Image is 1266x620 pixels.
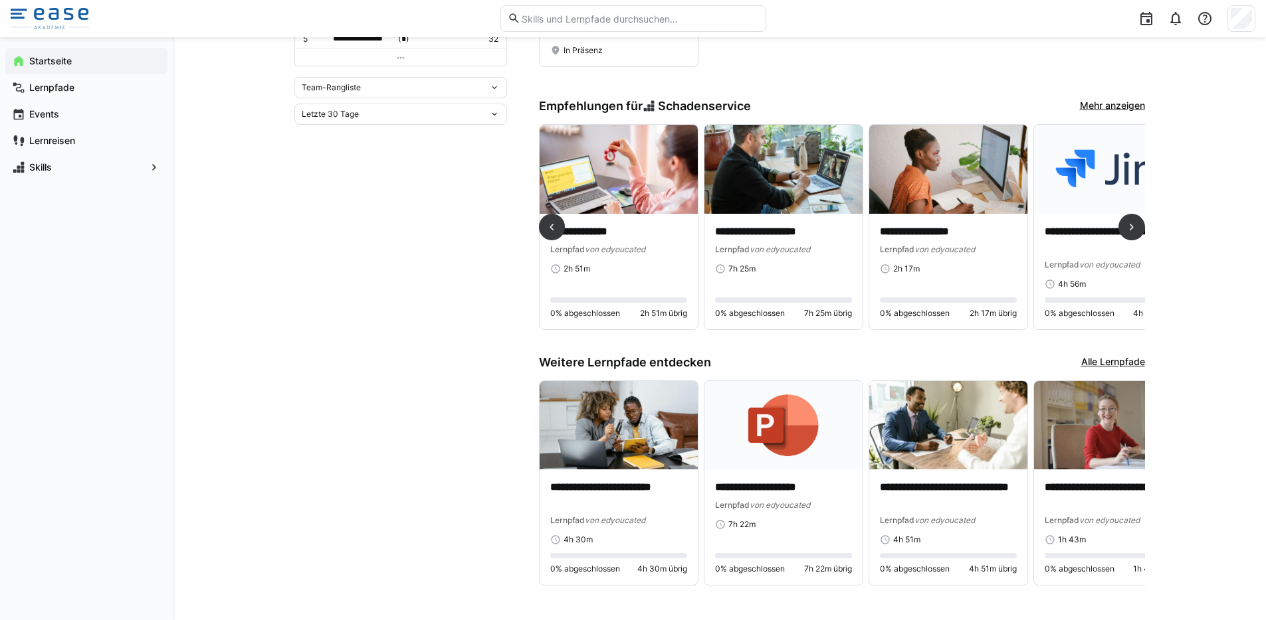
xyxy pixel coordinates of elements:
span: Lernpfad [715,244,750,254]
img: image [869,125,1027,214]
span: von edyoucated [1079,515,1140,525]
span: Lernpfad [880,244,914,254]
span: 7h 25m [728,264,756,274]
span: 4h 30m übrig [637,564,687,574]
img: image [540,381,698,470]
span: 0% abgeschlossen [1045,564,1114,574]
span: 0% abgeschlossen [880,564,950,574]
span: 0% abgeschlossen [880,308,950,319]
input: Skills und Lernpfade durchsuchen… [520,13,758,25]
span: Lernpfad [1045,515,1079,525]
span: 0% abgeschlossen [550,308,620,319]
img: image [704,125,863,214]
span: 7h 25m übrig [804,308,852,319]
span: von edyoucated [750,244,810,254]
span: von edyoucated [914,244,975,254]
span: 2h 51m [564,264,590,274]
img: image [540,125,698,214]
span: von edyoucated [585,244,645,254]
img: image [704,381,863,470]
span: 0% abgeschlossen [715,564,785,574]
img: image [1034,125,1192,214]
a: Alle Lernpfade [1081,355,1145,370]
a: Mehr anzeigen [1080,99,1145,114]
span: 4h 56m [1058,279,1086,289]
span: Lernpfad [550,515,585,525]
span: 1h 43m [1058,534,1086,545]
span: 4h 56m übrig [1133,308,1182,319]
span: 4h 51m [893,534,920,545]
span: Lernpfad [550,244,585,254]
span: 4h 30m [564,534,593,545]
span: von edyoucated [1079,260,1140,270]
span: 0% abgeschlossen [550,564,620,574]
img: image [1034,381,1192,470]
span: Schadenservice [658,99,751,114]
span: Letzte 30 Tage [302,109,359,119]
span: 2h 17m [893,264,920,274]
span: In Präsenz [564,45,603,56]
span: 4h 51m übrig [969,564,1017,574]
span: 7h 22m übrig [804,564,852,574]
span: Lernpfad [715,500,750,510]
span: von edyoucated [914,515,975,525]
span: 0% abgeschlossen [715,308,785,319]
span: 1h 43m übrig [1133,564,1182,574]
span: 7h 22m [728,519,756,530]
span: Lernpfad [1045,260,1079,270]
p: 32 [471,34,498,44]
span: 2h 51m übrig [640,308,687,319]
span: Team-Rangliste [302,82,361,93]
p: 5 [303,34,323,44]
h3: Empfehlungen für [539,99,752,114]
h3: Weitere Lernpfade entdecken [539,355,711,370]
span: Lernpfad [880,515,914,525]
span: von edyoucated [585,515,645,525]
span: 2h 17m übrig [970,308,1017,319]
span: von edyoucated [750,500,810,510]
img: image [869,381,1027,470]
span: 0% abgeschlossen [1045,308,1114,319]
span: ( ) [398,32,409,46]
